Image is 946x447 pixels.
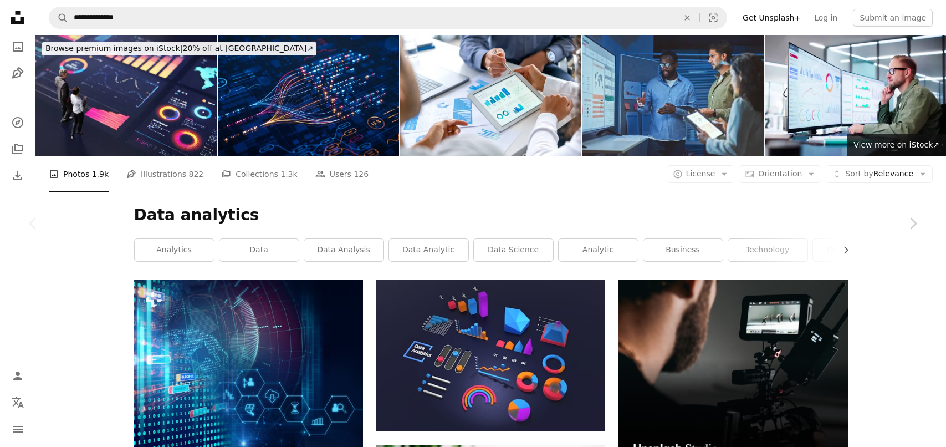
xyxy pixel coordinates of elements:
a: technology [728,239,807,261]
button: scroll list to the right [836,239,848,261]
img: Data Analyst Using Data Analytics KPI [765,35,946,156]
a: Log in / Sign up [7,365,29,387]
a: futuristic earth map technology abstract background represent global connection concept [134,359,363,369]
a: Photos [7,35,29,58]
a: data science [474,239,553,261]
span: 20% off at [GEOGRAPHIC_DATA] ↗ [45,44,313,53]
img: graphical user interface [376,280,605,431]
span: 1.3k [280,168,297,180]
span: Orientation [758,169,802,178]
button: Submit an image [853,9,933,27]
button: Search Unsplash [49,7,68,28]
form: Find visuals sitewide [49,7,727,29]
a: Next [879,170,946,277]
a: Users 126 [315,156,369,192]
img: Data analytics team meeting at night. [582,35,764,156]
h1: Data analytics [134,205,848,225]
img: AI powers big data analysis and automation workflows, showcasing neural networks and data streams... [218,35,399,156]
span: Browse premium images on iStock | [45,44,182,53]
a: data [219,239,299,261]
button: Clear [675,7,699,28]
a: graphical user interface [376,351,605,360]
button: Orientation [739,165,821,183]
a: Illustrations [7,62,29,84]
a: data analyst [813,239,892,261]
span: License [686,169,715,178]
span: 822 [189,168,204,180]
span: Relevance [845,169,913,180]
button: Visual search [700,7,727,28]
a: analytic [559,239,638,261]
a: Illustrations 822 [126,156,203,192]
button: License [667,165,735,183]
span: View more on iStock ↗ [853,140,939,149]
a: Get Unsplash+ [736,9,807,27]
a: View more on iStock↗ [847,134,946,156]
a: business [643,239,723,261]
button: Menu [7,418,29,440]
span: Sort by [845,169,873,178]
a: Log in [807,9,844,27]
a: Collections 1.3k [221,156,297,192]
a: analytics [135,239,214,261]
a: data analysis [304,239,383,261]
span: 126 [354,168,369,180]
a: Download History [7,165,29,187]
a: Explore [7,111,29,134]
button: Sort byRelevance [826,165,933,183]
img: Close up of three people looking at financial data with graphs and charts. [400,35,581,156]
img: Business Team Analyzing Interactive Digital Dashboards with Data Visualizations [35,35,217,156]
a: Collections [7,138,29,160]
a: Browse premium images on iStock|20% off at [GEOGRAPHIC_DATA]↗ [35,35,323,62]
a: data analytic [389,239,468,261]
button: Language [7,392,29,414]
